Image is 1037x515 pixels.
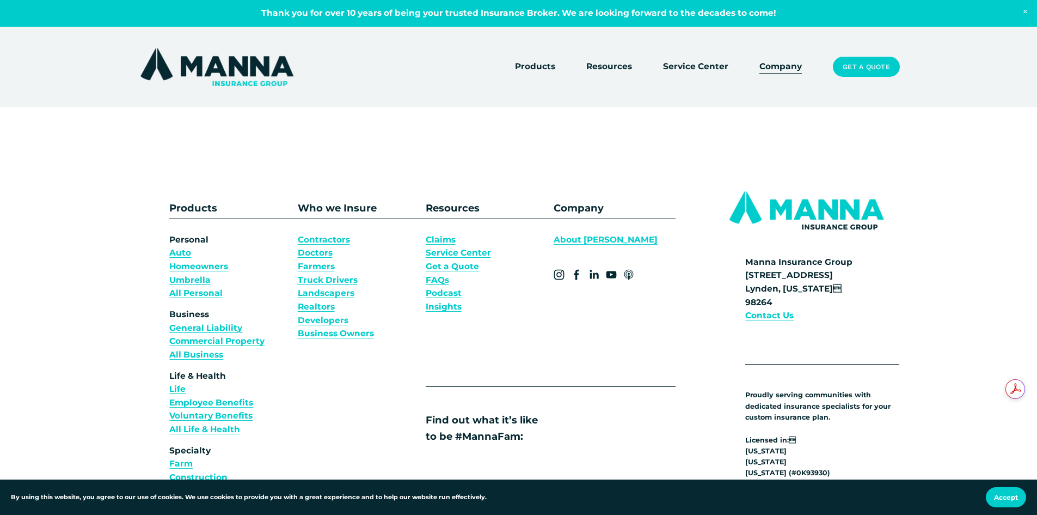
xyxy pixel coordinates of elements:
a: Auto [169,246,191,260]
strong: 0K93930) [796,469,830,477]
p: Find out what it’s like to be #MannaFam: [426,412,643,444]
p: Resources [426,200,548,216]
a: Facebook [571,269,582,280]
a: Voluntary Benefits [169,409,253,423]
span: Accept [994,493,1018,501]
a: Get a Quote [426,260,479,274]
p: Life & Health [169,369,291,437]
a: Umbrella [169,274,211,287]
a: Insights [426,300,462,314]
a: Construction [169,471,228,484]
a: Life [169,383,186,396]
p: Company [554,200,676,216]
a: Instagram [554,269,564,280]
a: About [PERSON_NAME] [554,233,658,247]
button: Accept [986,487,1026,507]
a: Claims [426,233,456,247]
a: Farm [169,457,193,471]
a: ContractorsDoctorsFarmersTruck DriversLandscapersRealtorsDevelopers [298,233,358,327]
a: Contact Us [745,309,794,323]
p: Personal [169,233,291,300]
a: YouTube [606,269,617,280]
a: All Personal [169,287,223,300]
p: Specialty [169,444,291,498]
p: Business [169,308,291,362]
strong: Contact Us [745,310,794,320]
a: Company [759,59,802,75]
a: folder dropdown [515,59,555,75]
a: FAQs [426,274,449,287]
a: All Life & Health [169,423,240,437]
span: Resources [586,60,632,74]
a: Commercial Property [169,335,265,348]
a: Business Owners [298,327,374,341]
a: folder dropdown [586,59,632,75]
strong: Manna Insurance Group [STREET_ADDRESS] Lynden, [US_STATE] 98264 [745,257,852,307]
span: Products [515,60,555,74]
a: Service Center [426,246,491,260]
p: Who we Insure [298,200,420,216]
a: Apple Podcasts [623,269,634,280]
a: Homeowners [169,260,228,274]
p: Proudly serving communities with dedicated insurance specialists for your custom insurance plan. [745,390,899,422]
a: Get a Quote [833,57,899,77]
p: By using this website, you agree to our use of cookies. We use cookies to provide you with a grea... [11,493,487,502]
a: General Liability [169,322,242,335]
p: Products [169,200,259,216]
a: Employee Benefits [169,396,253,410]
a: Service Center [663,59,728,75]
a: All Business [169,348,223,362]
a: LinkedIn [588,269,599,280]
img: Manna Insurance Group [138,46,296,88]
a: Podcast [426,287,462,300]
